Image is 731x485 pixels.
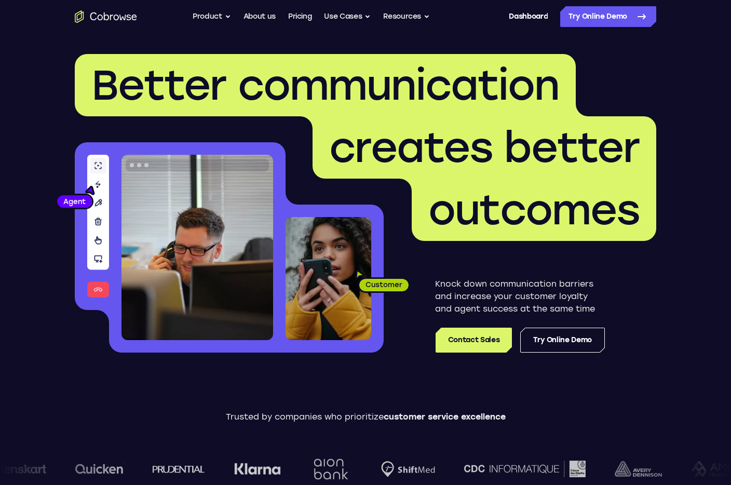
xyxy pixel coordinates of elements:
img: Shiftmed [380,461,434,477]
p: Knock down communication barriers and increase your customer loyalty and agent success at the sam... [435,278,605,315]
a: Dashboard [509,6,548,27]
button: Product [193,6,231,27]
span: outcomes [428,185,640,235]
button: Use Cases [324,6,371,27]
img: Klarna [233,463,279,475]
a: Try Online Demo [560,6,656,27]
a: Try Online Demo [520,328,605,353]
img: A customer support agent talking on the phone [121,155,273,340]
a: Contact Sales [436,328,512,353]
img: prudential [151,465,204,473]
a: Go to the home page [75,10,137,23]
span: customer service excellence [384,412,506,422]
button: Resources [383,6,430,27]
span: Better communication [91,60,559,110]
img: CDC Informatique [463,461,584,477]
img: A customer holding their phone [286,217,371,340]
a: About us [243,6,276,27]
a: Pricing [288,6,312,27]
span: creates better [329,123,640,172]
